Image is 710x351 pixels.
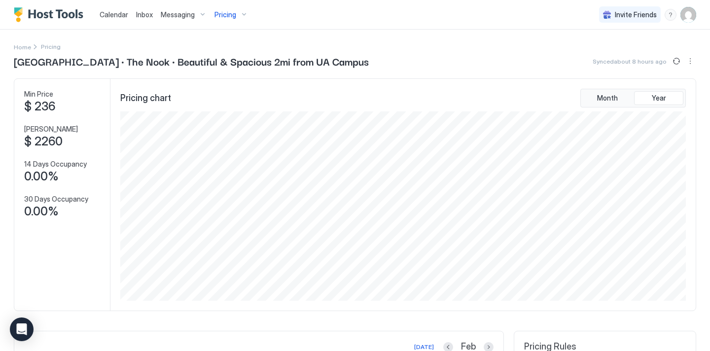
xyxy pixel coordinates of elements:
div: menu [684,55,696,67]
button: More options [684,55,696,67]
div: Open Intercom Messenger [10,317,34,341]
div: Breadcrumb [14,41,31,52]
span: 30 Days Occupancy [24,195,88,204]
a: Host Tools Logo [14,7,88,22]
span: Calendar [100,10,128,19]
span: Min Price [24,90,53,99]
span: Month [597,94,618,103]
span: Messaging [161,10,195,19]
span: Invite Friends [615,10,657,19]
span: 14 Days Occupancy [24,160,87,169]
span: [GEOGRAPHIC_DATA] · The Nook • Beautiful & Spacious 2mi from UA Campus [14,54,369,69]
span: Pricing [214,10,236,19]
button: Sync prices [671,55,682,67]
span: [PERSON_NAME] [24,125,78,134]
span: $ 236 [24,99,55,114]
a: Calendar [100,9,128,20]
div: tab-group [580,89,686,107]
span: Year [652,94,666,103]
span: 0.00% [24,204,59,219]
span: Synced about 8 hours ago [593,58,667,65]
span: Inbox [136,10,153,19]
span: 0.00% [24,169,59,184]
a: Inbox [136,9,153,20]
span: Pricing chart [120,93,171,104]
div: User profile [680,7,696,23]
div: menu [665,9,676,21]
button: Year [634,91,683,105]
span: $ 2260 [24,134,63,149]
span: Breadcrumb [41,43,61,50]
a: Home [14,41,31,52]
span: Home [14,43,31,51]
button: Month [583,91,632,105]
